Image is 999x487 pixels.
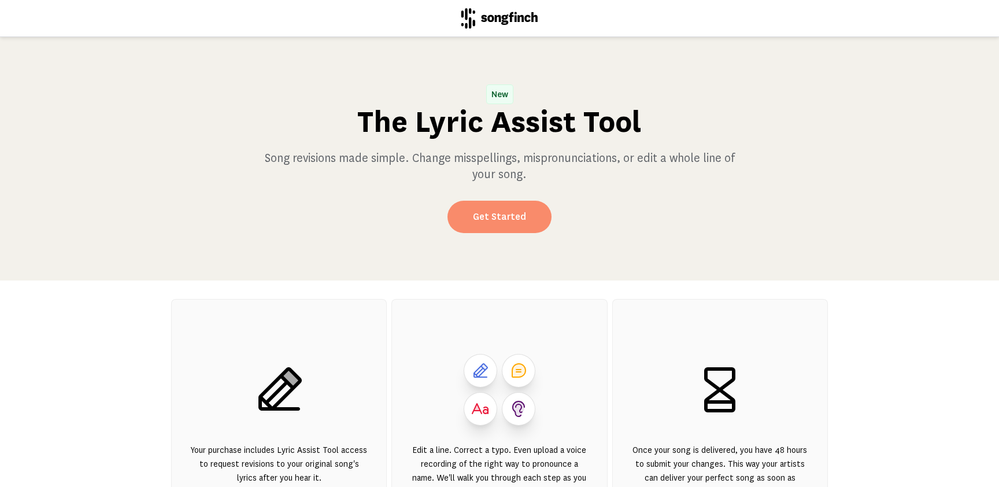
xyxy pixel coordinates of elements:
[487,85,513,104] span: New
[447,201,552,233] a: Get Started
[259,150,740,182] h3: Song revisions made simple. Change misspellings, mispronunciations, or edit a whole line of your ...
[357,104,642,141] h1: The Lyric Assist Tool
